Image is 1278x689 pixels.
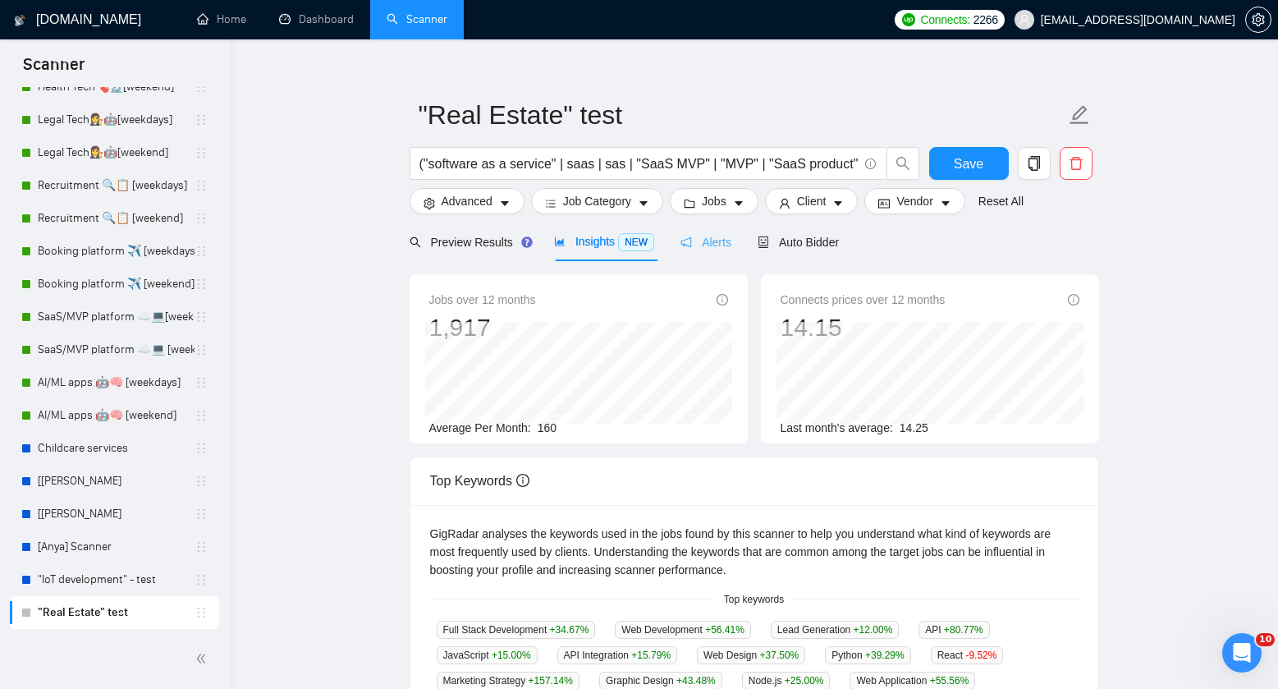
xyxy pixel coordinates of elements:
[758,237,769,248] span: robot
[638,197,649,209] span: caret-down
[429,312,536,343] div: 1,917
[10,498,219,531] li: [Angelina] Scanner
[896,192,932,210] span: Vendor
[195,179,208,192] span: holder
[760,650,799,661] span: +37.50 %
[195,650,212,667] span: double-left
[918,621,989,639] span: API
[563,192,631,210] span: Job Category
[279,12,354,26] a: dashboardDashboard
[516,474,529,487] span: info-circle
[38,71,195,103] a: Health Tech💊🔬[weekend]
[1018,147,1051,180] button: copy
[38,563,195,596] a: "IoT development" - test
[10,399,219,432] li: AI/ML apps 🤖🧠 [weekend]
[670,188,758,214] button: folderJobscaret-down
[429,421,531,434] span: Average Per Month:
[38,103,195,136] a: Legal Tech👩‍⚖️🤖[weekdays]
[429,291,536,309] span: Jobs over 12 months
[38,235,195,268] a: Booking platform ✈️ [weekdays]
[878,197,890,209] span: idcard
[781,291,946,309] span: Connects prices over 12 months
[195,278,208,291] span: holder
[10,333,219,366] li: SaaS/MVP platform ☁️💻 [weekend]
[492,650,531,661] span: +15.00 %
[854,624,893,636] span: +12.00 %
[697,646,805,664] span: Web Design
[797,192,827,210] span: Client
[618,233,654,251] span: NEW
[10,301,219,333] li: SaaS/MVP platform ☁️💻[weekdays]
[702,192,726,210] span: Jobs
[437,646,538,664] span: JavaScript
[978,192,1024,210] a: Reset All
[38,333,195,366] a: SaaS/MVP platform ☁️💻 [weekend]
[387,12,447,26] a: searchScanner
[10,71,219,103] li: Health Tech💊🔬[weekend]
[717,294,728,305] span: info-circle
[680,237,692,248] span: notification
[430,525,1079,579] div: GigRadar analyses the keywords used in the jobs found by this scanner to help you understand what...
[758,236,839,249] span: Auto Bidder
[14,7,25,34] img: logo
[825,646,910,664] span: Python
[865,650,905,661] span: +39.29 %
[965,650,996,661] span: -9.52 %
[442,192,492,210] span: Advanced
[781,312,946,343] div: 14.15
[10,366,219,399] li: AI/ML apps 🤖🧠 [weekdays]
[1060,156,1092,171] span: delete
[554,236,566,247] span: area-chart
[195,343,208,356] span: holder
[531,188,663,214] button: barsJob Categorycaret-down
[38,531,195,563] a: [Anya] Scanner
[714,592,794,608] span: Top keywords
[1245,7,1271,33] button: setting
[1069,104,1090,126] span: edit
[195,212,208,225] span: holder
[1060,147,1092,180] button: delete
[38,399,195,432] a: AI/ML apps 🤖🧠 [weekend]
[195,113,208,126] span: holder
[771,621,899,639] span: Lead Generation
[419,154,858,174] input: Search Freelance Jobs...
[1068,294,1079,305] span: info-circle
[832,197,844,209] span: caret-down
[931,646,1004,664] span: React
[705,624,744,636] span: +56.41 %
[676,675,716,687] span: +43.48 %
[785,675,824,687] span: +25.00 %
[944,624,983,636] span: +80.77 %
[38,432,195,465] a: Childcare services
[920,11,969,29] span: Connects:
[1019,156,1050,171] span: copy
[779,197,790,209] span: user
[929,147,1009,180] button: Save
[195,540,208,553] span: holder
[545,197,557,209] span: bars
[195,146,208,159] span: holder
[1256,633,1275,646] span: 10
[10,432,219,465] li: Childcare services
[195,508,208,521] span: holder
[864,188,964,214] button: idcardVendorcaret-down
[10,268,219,301] li: Booking platform ✈️ [weekend]
[10,531,219,563] li: [Anya] Scanner
[499,197,511,209] span: caret-down
[1222,633,1262,673] iframe: Intercom live chat
[195,573,208,586] span: holder
[195,245,208,258] span: holder
[430,457,1079,504] div: Top Keywords
[10,169,219,202] li: Recruitment 🔍📋 [weekdays]
[1245,13,1271,26] a: setting
[680,236,731,249] span: Alerts
[195,606,208,619] span: holder
[38,465,195,498] a: [[PERSON_NAME]
[886,147,919,180] button: search
[684,197,695,209] span: folder
[954,154,983,174] span: Save
[554,235,654,248] span: Insights
[38,301,195,333] a: SaaS/MVP platform ☁️💻[weekdays]
[733,197,744,209] span: caret-down
[781,421,893,434] span: Last month's average:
